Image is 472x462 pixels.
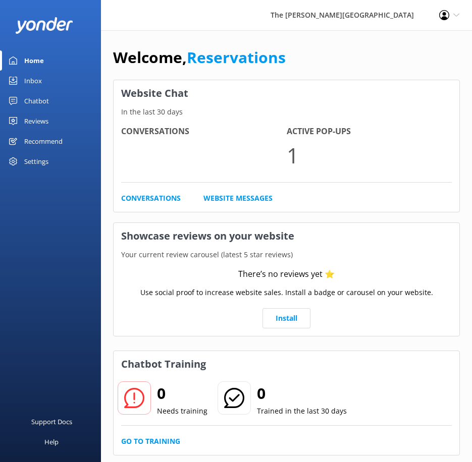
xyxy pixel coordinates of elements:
[263,308,310,328] a: Install
[157,406,207,417] p: Needs training
[114,80,459,106] h3: Website Chat
[24,50,44,71] div: Home
[24,91,49,111] div: Chatbot
[24,151,48,171] div: Settings
[114,351,214,377] h3: Chatbot Training
[257,406,347,417] p: Trained in the last 30 days
[24,71,42,91] div: Inbox
[238,268,335,281] div: There’s no reviews yet ⭐
[24,111,48,131] div: Reviews
[31,412,72,432] div: Support Docs
[157,381,207,406] h2: 0
[114,249,459,260] p: Your current review carousel (latest 5 star reviews)
[24,131,63,151] div: Recommend
[257,381,347,406] h2: 0
[140,287,433,298] p: Use social proof to increase website sales. Install a badge or carousel on your website.
[203,193,273,204] a: Website Messages
[113,45,286,70] h1: Welcome,
[287,125,452,138] h4: Active Pop-ups
[287,138,452,172] p: 1
[121,436,180,447] a: Go to Training
[121,193,181,204] a: Conversations
[187,47,286,68] a: Reservations
[114,106,459,118] p: In the last 30 days
[114,223,459,249] h3: Showcase reviews on your website
[15,17,73,34] img: yonder-white-logo.png
[44,432,59,452] div: Help
[121,125,287,138] h4: Conversations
